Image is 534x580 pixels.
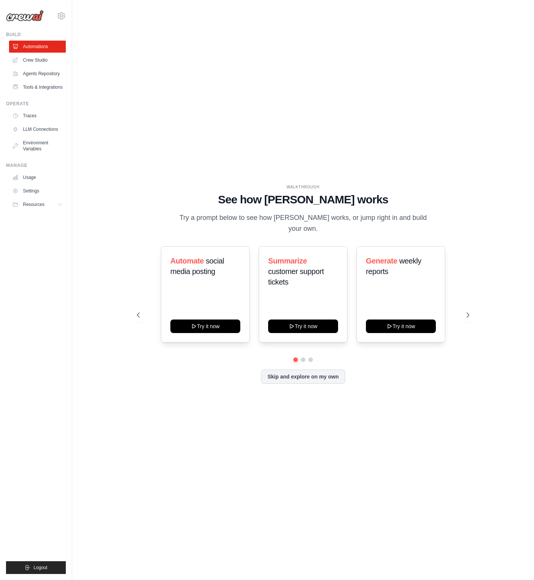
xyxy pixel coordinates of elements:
[366,257,397,265] span: Generate
[6,10,44,21] img: Logo
[170,257,204,265] span: Automate
[9,185,66,197] a: Settings
[9,110,66,122] a: Traces
[6,32,66,38] div: Build
[9,81,66,93] a: Tools & Integrations
[6,162,66,168] div: Manage
[23,201,44,207] span: Resources
[6,561,66,574] button: Logout
[366,320,436,333] button: Try it now
[268,320,338,333] button: Try it now
[9,123,66,135] a: LLM Connections
[366,257,421,276] span: weekly reports
[9,68,66,80] a: Agents Repository
[9,198,66,210] button: Resources
[9,54,66,66] a: Crew Studio
[9,41,66,53] a: Automations
[268,257,307,265] span: Summarize
[177,212,429,235] p: Try a prompt below to see how [PERSON_NAME] works, or jump right in and build your own.
[9,171,66,183] a: Usage
[33,565,47,571] span: Logout
[137,193,469,206] h1: See how [PERSON_NAME] works
[9,137,66,155] a: Environment Variables
[268,267,324,286] span: customer support tickets
[6,101,66,107] div: Operate
[137,184,469,190] div: WALKTHROUGH
[261,370,345,384] button: Skip and explore on my own
[170,320,240,333] button: Try it now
